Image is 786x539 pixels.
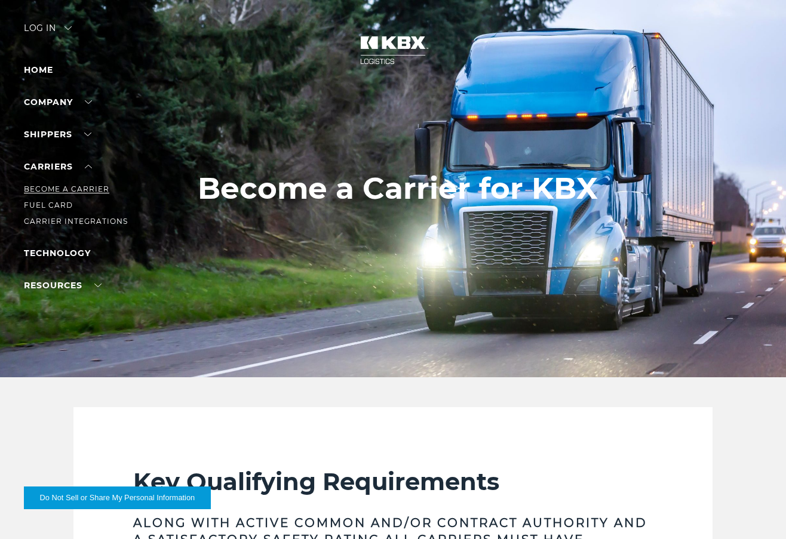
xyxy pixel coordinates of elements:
a: Fuel Card [24,201,73,210]
img: kbx logo [348,24,438,76]
a: Company [24,97,92,107]
button: Do Not Sell or Share My Personal Information [24,486,211,509]
a: Technology [24,248,91,258]
img: arrow [65,26,72,30]
h2: Key Qualifying Requirements [133,467,653,497]
a: Home [24,64,53,75]
div: Log in [24,24,72,41]
a: SHIPPERS [24,129,91,140]
a: Carriers [24,161,92,172]
iframe: Chat Widget [726,482,786,539]
h1: Become a Carrier for KBX [198,171,598,206]
a: Become a Carrier [24,184,109,193]
a: Carrier Integrations [24,217,128,226]
a: RESOURCES [24,280,102,291]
